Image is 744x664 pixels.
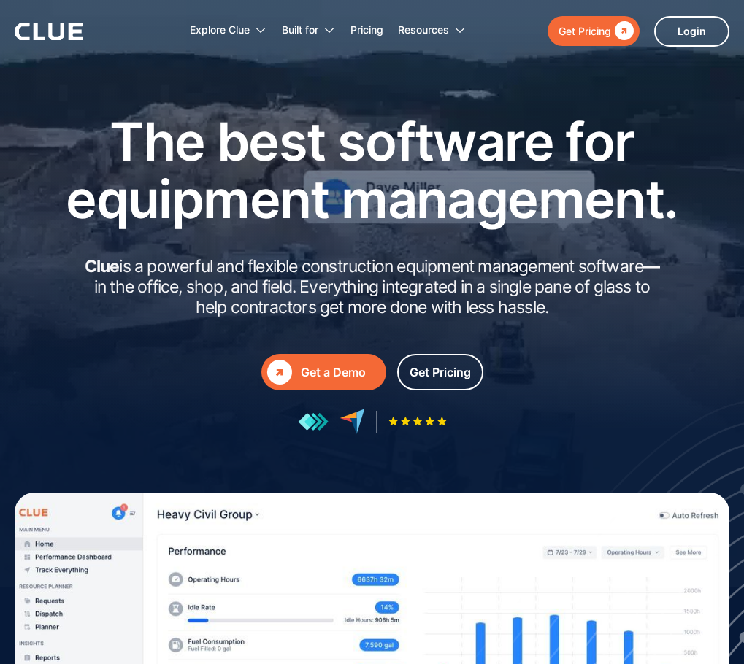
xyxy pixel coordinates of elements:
a: Login [654,16,729,47]
h2: is a powerful and flexible construction equipment management software in the office, shop, and fi... [80,257,664,317]
strong: Clue [85,256,120,277]
img: reviews at capterra [340,409,365,434]
div: Get a Demo [301,363,380,382]
a: Get a Demo [261,354,386,390]
img: reviews at getapp [298,412,329,431]
img: Five-star rating icon [388,417,447,426]
a: Pricing [350,7,383,53]
h1: The best software for equipment management. [44,112,701,228]
div:  [611,22,634,40]
a: Get Pricing [548,16,640,46]
div: Built for [282,7,336,53]
div: Resources [398,7,449,53]
strong: — [643,256,659,277]
div: Get Pricing [559,22,611,40]
div: Explore Clue [190,7,267,53]
a: Get Pricing [397,354,483,390]
div: Explore Clue [190,7,250,53]
div: Built for [282,7,318,53]
div:  [267,360,292,385]
div: Resources [398,7,467,53]
div: Get Pricing [410,363,471,382]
